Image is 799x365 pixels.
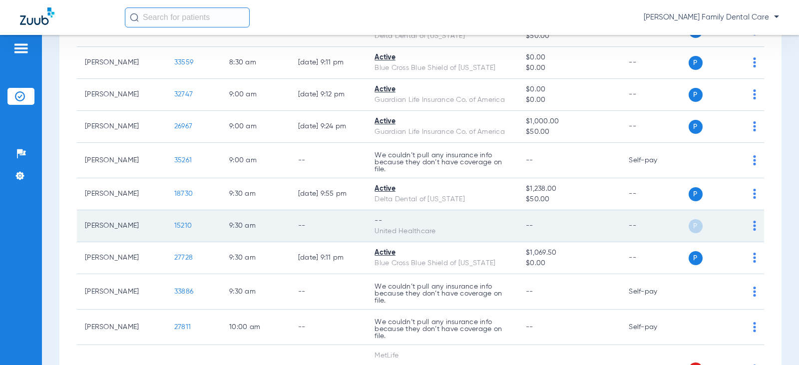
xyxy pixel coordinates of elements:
[621,111,688,143] td: --
[621,274,688,310] td: Self-pay
[753,57,756,67] img: group-dot-blue.svg
[375,52,510,63] div: Active
[290,111,367,143] td: [DATE] 9:24 PM
[753,121,756,131] img: group-dot-blue.svg
[526,324,533,331] span: --
[526,127,613,137] span: $50.00
[77,111,166,143] td: [PERSON_NAME]
[290,310,367,345] td: --
[174,123,192,130] span: 26967
[526,63,613,73] span: $0.00
[375,351,510,361] div: MetLife
[290,79,367,111] td: [DATE] 9:12 PM
[375,63,510,73] div: Blue Cross Blue Shield of [US_STATE]
[621,310,688,345] td: Self-pay
[375,319,510,340] p: We couldn’t pull any insurance info because they don’t have coverage on file.
[689,88,703,102] span: P
[174,222,192,229] span: 15210
[290,274,367,310] td: --
[689,219,703,233] span: P
[77,274,166,310] td: [PERSON_NAME]
[77,210,166,242] td: [PERSON_NAME]
[526,116,613,127] span: $1,000.00
[375,127,510,137] div: Guardian Life Insurance Co. of America
[221,274,290,310] td: 9:30 AM
[753,189,756,199] img: group-dot-blue.svg
[526,222,533,229] span: --
[290,178,367,210] td: [DATE] 9:55 PM
[526,84,613,95] span: $0.00
[753,253,756,263] img: group-dot-blue.svg
[174,91,193,98] span: 32747
[77,143,166,178] td: [PERSON_NAME]
[375,152,510,173] p: We couldn’t pull any insurance info because they don’t have coverage on file.
[20,7,54,25] img: Zuub Logo
[621,178,688,210] td: --
[221,242,290,274] td: 9:30 AM
[621,143,688,178] td: Self-pay
[77,310,166,345] td: [PERSON_NAME]
[753,287,756,297] img: group-dot-blue.svg
[526,95,613,105] span: $0.00
[621,79,688,111] td: --
[689,187,703,201] span: P
[290,143,367,178] td: --
[375,216,510,226] div: --
[753,322,756,332] img: group-dot-blue.svg
[221,178,290,210] td: 9:30 AM
[375,258,510,269] div: Blue Cross Blue Shield of [US_STATE]
[621,210,688,242] td: --
[375,31,510,41] div: Delta Dental of [US_STATE]
[375,226,510,237] div: United Healthcare
[290,210,367,242] td: --
[77,178,166,210] td: [PERSON_NAME]
[526,31,613,41] span: $50.00
[753,155,756,165] img: group-dot-blue.svg
[375,95,510,105] div: Guardian Life Insurance Co. of America
[526,52,613,63] span: $0.00
[526,184,613,194] span: $1,238.00
[174,288,193,295] span: 33886
[375,194,510,205] div: Delta Dental of [US_STATE]
[375,116,510,127] div: Active
[689,251,703,265] span: P
[77,242,166,274] td: [PERSON_NAME]
[221,79,290,111] td: 9:00 AM
[221,310,290,345] td: 10:00 AM
[130,13,139,22] img: Search Icon
[621,47,688,79] td: --
[526,248,613,258] span: $1,069.50
[526,157,533,164] span: --
[174,324,191,331] span: 27811
[13,42,29,54] img: hamburger-icon
[174,157,192,164] span: 35261
[375,184,510,194] div: Active
[375,248,510,258] div: Active
[644,12,779,22] span: [PERSON_NAME] Family Dental Care
[526,194,613,205] span: $50.00
[221,47,290,79] td: 8:30 AM
[526,258,613,269] span: $0.00
[77,79,166,111] td: [PERSON_NAME]
[221,111,290,143] td: 9:00 AM
[174,59,193,66] span: 33559
[621,242,688,274] td: --
[221,210,290,242] td: 9:30 AM
[753,221,756,231] img: group-dot-blue.svg
[375,84,510,95] div: Active
[174,254,193,261] span: 27728
[526,288,533,295] span: --
[290,47,367,79] td: [DATE] 9:11 PM
[174,190,193,197] span: 18730
[221,143,290,178] td: 9:00 AM
[689,120,703,134] span: P
[125,7,250,27] input: Search for patients
[375,283,510,304] p: We couldn’t pull any insurance info because they don’t have coverage on file.
[753,89,756,99] img: group-dot-blue.svg
[290,242,367,274] td: [DATE] 9:11 PM
[77,47,166,79] td: [PERSON_NAME]
[689,56,703,70] span: P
